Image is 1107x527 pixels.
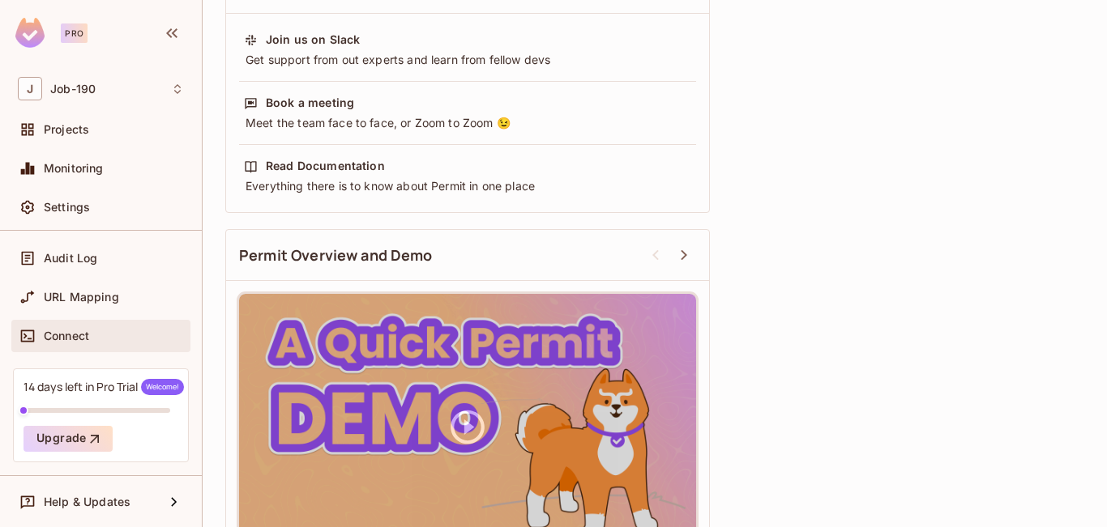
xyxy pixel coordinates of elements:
[44,291,119,304] span: URL Mapping
[244,115,691,131] div: Meet the team face to face, or Zoom to Zoom 😉
[15,18,45,48] img: SReyMgAAAABJRU5ErkJggg==
[44,252,97,265] span: Audit Log
[239,245,433,266] span: Permit Overview and Demo
[44,329,89,342] span: Connect
[244,178,691,194] div: Everything there is to know about Permit in one place
[266,95,354,111] div: Book a meeting
[266,32,360,48] div: Join us on Slack
[24,426,113,452] button: Upgrade
[141,379,184,395] span: Welcome!
[44,123,89,136] span: Projects
[44,162,104,175] span: Monitoring
[18,77,42,100] span: J
[44,201,90,214] span: Settings
[24,379,184,395] div: 14 days left in Pro Trial
[266,158,385,174] div: Read Documentation
[44,495,130,508] span: Help & Updates
[244,52,691,68] div: Get support from out experts and learn from fellow devs
[61,23,88,43] div: Pro
[50,83,96,96] span: Workspace: Job-190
